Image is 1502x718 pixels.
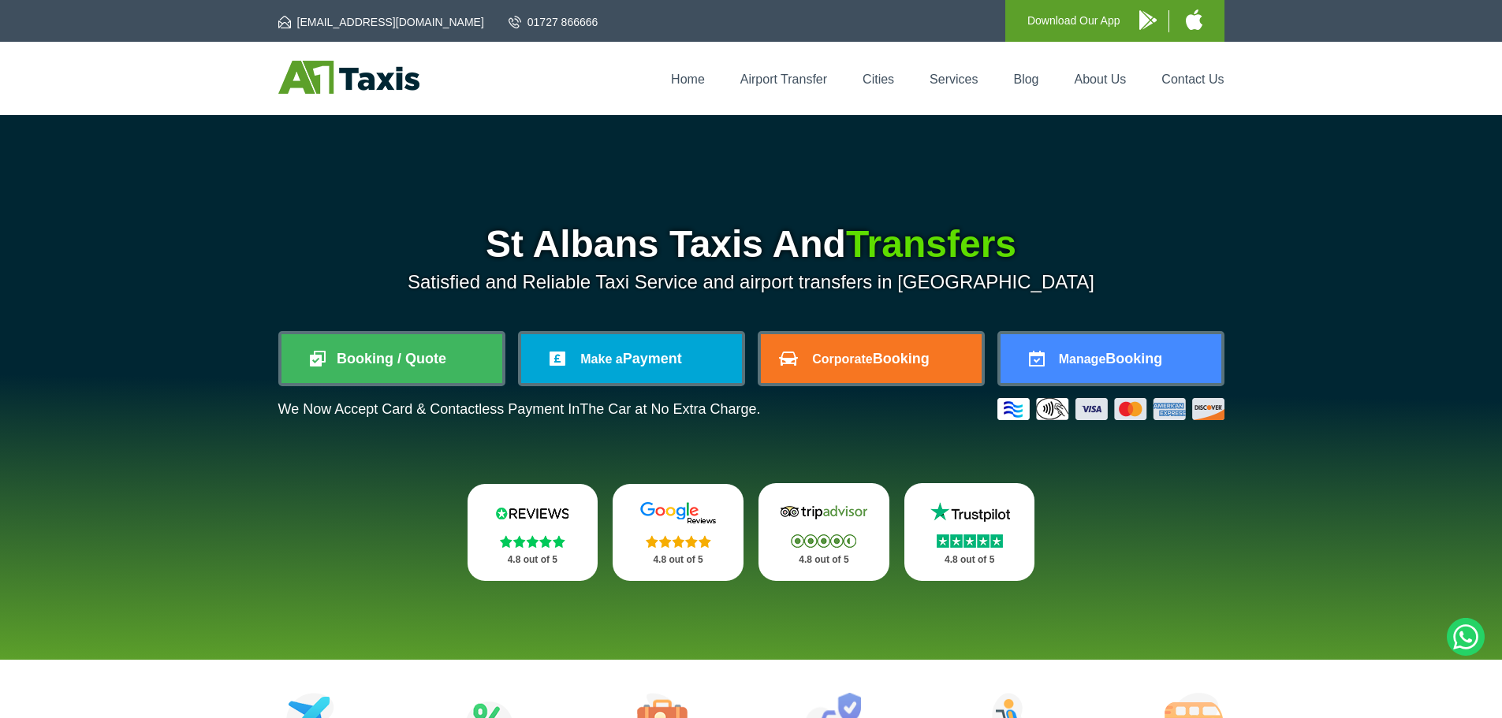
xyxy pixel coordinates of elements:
span: The Car at No Extra Charge. [580,401,760,417]
p: Satisfied and Reliable Taxi Service and airport transfers in [GEOGRAPHIC_DATA] [278,271,1224,293]
img: Stars [646,535,711,548]
p: 4.8 out of 5 [630,550,726,570]
img: Credit And Debit Cards [997,398,1224,420]
img: Stars [791,534,856,548]
span: Manage [1059,352,1106,366]
a: Google Stars 4.8 out of 5 [613,484,744,581]
a: Make aPayment [521,334,742,383]
a: Airport Transfer [740,73,827,86]
a: Services [930,73,978,86]
p: 4.8 out of 5 [485,550,581,570]
a: [EMAIL_ADDRESS][DOMAIN_NAME] [278,14,484,30]
a: 01727 866666 [509,14,598,30]
img: A1 Taxis St Albans LTD [278,61,419,94]
img: A1 Taxis Android App [1139,10,1157,30]
p: 4.8 out of 5 [922,550,1018,570]
a: Tripadvisor Stars 4.8 out of 5 [758,483,889,581]
img: A1 Taxis iPhone App [1186,9,1202,30]
img: Tripadvisor [777,500,871,524]
span: Corporate [812,352,872,366]
a: ManageBooking [1001,334,1221,383]
a: About Us [1075,73,1127,86]
a: Trustpilot Stars 4.8 out of 5 [904,483,1035,581]
img: Stars [937,534,1003,548]
p: Download Our App [1027,11,1120,31]
a: Blog [1013,73,1038,86]
a: Cities [863,73,894,86]
img: Reviews.io [485,501,580,525]
a: Reviews.io Stars 4.8 out of 5 [468,484,598,581]
a: Booking / Quote [281,334,502,383]
img: Trustpilot [922,500,1017,524]
span: Make a [580,352,622,366]
a: Home [671,73,705,86]
h1: St Albans Taxis And [278,225,1224,263]
img: Google [631,501,725,525]
a: CorporateBooking [761,334,982,383]
p: We Now Accept Card & Contactless Payment In [278,401,761,418]
span: Transfers [846,223,1016,265]
a: Contact Us [1161,73,1224,86]
img: Stars [500,535,565,548]
p: 4.8 out of 5 [776,550,872,570]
